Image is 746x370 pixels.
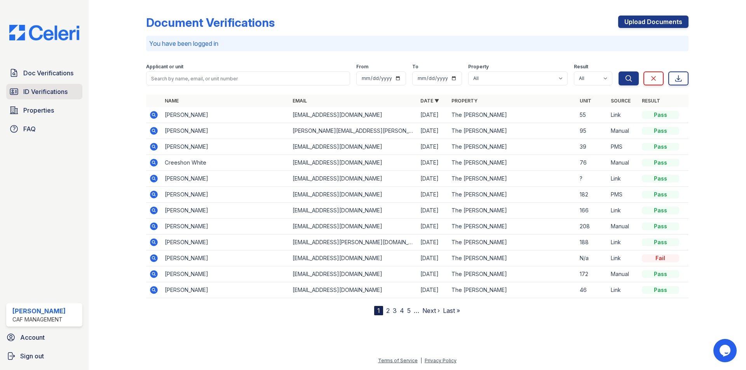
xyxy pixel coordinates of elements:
a: Result [642,98,660,104]
td: [EMAIL_ADDRESS][PERSON_NAME][DOMAIN_NAME] [289,235,417,250]
td: [EMAIL_ADDRESS][DOMAIN_NAME] [289,155,417,171]
td: [EMAIL_ADDRESS][DOMAIN_NAME] [289,107,417,123]
td: Link [608,282,639,298]
td: [EMAIL_ADDRESS][DOMAIN_NAME] [289,282,417,298]
td: Manual [608,155,639,171]
td: 55 [577,107,608,123]
div: Pass [642,286,679,294]
td: [DATE] [417,107,448,123]
td: 172 [577,266,608,282]
td: [DATE] [417,123,448,139]
td: [EMAIL_ADDRESS][DOMAIN_NAME] [289,219,417,235]
td: [PERSON_NAME][EMAIL_ADDRESS][PERSON_NAME][DOMAIN_NAME] [289,123,417,139]
div: Pass [642,270,679,278]
td: [PERSON_NAME] [162,139,289,155]
td: [EMAIL_ADDRESS][DOMAIN_NAME] [289,187,417,203]
td: PMS [608,187,639,203]
td: [PERSON_NAME] [162,203,289,219]
td: [EMAIL_ADDRESS][DOMAIN_NAME] [289,266,417,282]
a: 3 [393,307,397,314]
a: Email [293,98,307,104]
p: You have been logged in [149,39,685,48]
td: [PERSON_NAME] [162,266,289,282]
td: 76 [577,155,608,171]
td: Link [608,203,639,219]
td: [PERSON_NAME] [162,219,289,235]
td: The [PERSON_NAME] [448,107,576,123]
td: Creeshon White [162,155,289,171]
a: Account [3,330,85,345]
td: Manual [608,123,639,139]
td: ? [577,171,608,187]
td: Link [608,171,639,187]
td: [DATE] [417,219,448,235]
a: Name [165,98,179,104]
input: Search by name, email, or unit number [146,71,350,85]
div: CAF Management [12,316,66,323]
td: [PERSON_NAME] [162,282,289,298]
td: The [PERSON_NAME] [448,235,576,250]
span: Account [20,333,45,342]
a: Source [611,98,631,104]
td: The [PERSON_NAME] [448,187,576,203]
div: Pass [642,238,679,246]
td: Link [608,107,639,123]
div: Pass [642,159,679,167]
div: Document Verifications [146,16,275,30]
td: [DATE] [417,282,448,298]
td: [DATE] [417,266,448,282]
span: FAQ [23,124,36,134]
span: Properties [23,106,54,115]
td: 46 [577,282,608,298]
a: FAQ [6,121,82,137]
td: Manual [608,266,639,282]
label: Result [574,64,588,70]
a: Privacy Policy [425,358,457,363]
a: 2 [386,307,390,314]
td: [EMAIL_ADDRESS][DOMAIN_NAME] [289,171,417,187]
td: 39 [577,139,608,155]
td: [DATE] [417,171,448,187]
a: Upload Documents [618,16,688,28]
a: Next › [422,307,440,314]
div: Pass [642,222,679,230]
td: N/a [577,250,608,266]
td: The [PERSON_NAME] [448,282,576,298]
a: Last » [443,307,460,314]
td: Manual [608,219,639,235]
a: Doc Verifications [6,65,82,81]
td: Link [608,250,639,266]
div: Pass [642,143,679,151]
td: PMS [608,139,639,155]
label: From [356,64,368,70]
td: 182 [577,187,608,203]
a: Properties [6,102,82,118]
td: [PERSON_NAME] [162,250,289,266]
td: 166 [577,203,608,219]
td: [DATE] [417,235,448,250]
a: ID Verifications [6,84,82,99]
div: Pass [642,111,679,119]
td: [EMAIL_ADDRESS][DOMAIN_NAME] [289,250,417,266]
a: Sign out [3,348,85,364]
td: The [PERSON_NAME] [448,171,576,187]
div: | [420,358,422,363]
a: Terms of Service [378,358,418,363]
td: 208 [577,219,608,235]
td: 95 [577,123,608,139]
a: 5 [407,307,411,314]
label: Applicant or unit [146,64,183,70]
div: Fail [642,254,679,262]
div: Pass [642,191,679,198]
td: [PERSON_NAME] [162,107,289,123]
td: [DATE] [417,203,448,219]
span: ID Verifications [23,87,68,96]
span: Sign out [20,351,44,361]
a: 4 [400,307,404,314]
a: Date ▼ [420,98,439,104]
td: The [PERSON_NAME] [448,266,576,282]
label: Property [468,64,489,70]
a: Unit [580,98,591,104]
td: The [PERSON_NAME] [448,250,576,266]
